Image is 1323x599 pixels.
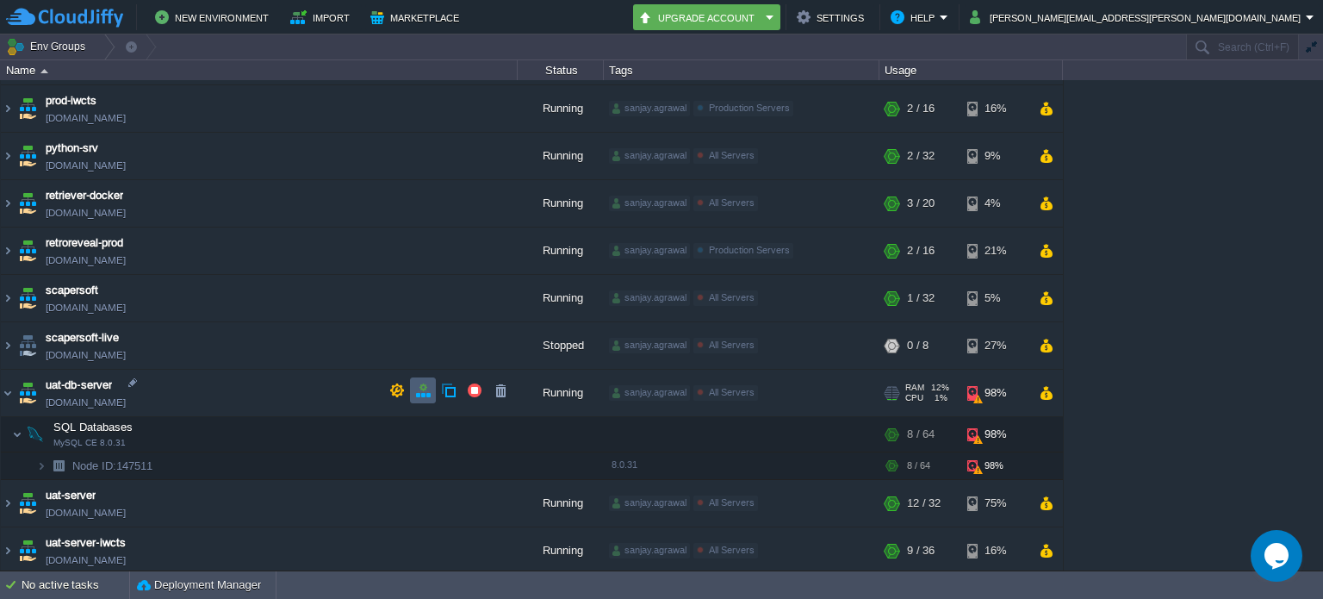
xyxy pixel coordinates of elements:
[609,243,690,259] div: sanjay.agrawal
[46,140,98,157] a: python-srv
[891,7,940,28] button: Help
[71,459,155,473] span: 147511
[6,34,91,59] button: Env Groups
[609,385,690,401] div: sanjay.agrawal
[46,109,126,127] span: [DOMAIN_NAME]
[137,577,261,594] button: Deployment Manager
[907,322,929,369] div: 0 / 8
[880,60,1062,80] div: Usage
[71,459,155,473] a: Node ID:147511
[16,480,40,527] img: AMDAwAAAACH5BAEAAAAALAAAAAABAAEAAAICRAEAOw==
[967,322,1023,369] div: 27%
[518,322,604,369] div: Stopped
[709,292,755,303] span: All Servers
[1,322,15,369] img: AMDAwAAAACH5BAEAAAAALAAAAAABAAEAAAICRAEAOw==
[905,393,923,403] span: CPU
[46,552,126,569] a: [DOMAIN_NAME]
[967,480,1023,527] div: 75%
[46,504,126,521] a: [DOMAIN_NAME]
[518,527,604,574] div: Running
[16,228,40,274] img: AMDAwAAAACH5BAEAAAAALAAAAAABAAEAAAICRAEAOw==
[612,459,637,470] span: 8.0.31
[518,180,604,227] div: Running
[709,497,755,508] span: All Servers
[609,543,690,558] div: sanjay.agrawal
[46,487,96,504] a: uat-server
[518,480,604,527] div: Running
[967,417,1023,452] div: 98%
[609,148,690,164] div: sanjay.agrawal
[709,545,755,555] span: All Servers
[609,290,690,306] div: sanjay.agrawal
[967,275,1023,321] div: 5%
[22,571,129,599] div: No active tasks
[609,101,690,116] div: sanjay.agrawal
[638,7,761,28] button: Upgrade Account
[46,92,96,109] a: prod-iwcts
[907,85,935,132] div: 2 / 16
[907,527,935,574] div: 9 / 36
[709,340,755,350] span: All Servers
[1,275,15,321] img: AMDAwAAAACH5BAEAAAAALAAAAAABAAEAAAICRAEAOw==
[967,228,1023,274] div: 21%
[1,133,15,179] img: AMDAwAAAACH5BAEAAAAALAAAAAABAAEAAAICRAEAOw==
[46,187,123,204] a: retriever-docker
[907,133,935,179] div: 2 / 32
[46,534,126,552] a: uat-server-iwcts
[46,234,123,252] span: retroreveal-prod
[16,85,40,132] img: AMDAwAAAACH5BAEAAAAALAAAAAABAAEAAAICRAEAOw==
[1,370,15,416] img: AMDAwAAAACH5BAEAAAAALAAAAAABAAEAAAICRAEAOw==
[16,322,40,369] img: AMDAwAAAACH5BAEAAAAALAAAAAABAAEAAAICRAEAOw==
[518,85,604,132] div: Running
[1251,530,1306,582] iframe: chat widget
[46,299,126,316] a: [DOMAIN_NAME]
[16,275,40,321] img: AMDAwAAAACH5BAEAAAAALAAAAAABAAEAAAICRAEAOw==
[12,417,22,452] img: AMDAwAAAACH5BAEAAAAALAAAAAABAAEAAAICRAEAOw==
[709,245,790,255] span: Production Servers
[970,7,1306,28] button: [PERSON_NAME][EMAIL_ADDRESS][PERSON_NAME][DOMAIN_NAME]
[16,370,40,416] img: AMDAwAAAACH5BAEAAAAALAAAAAABAAEAAAICRAEAOw==
[46,282,98,299] a: scapersoft
[53,438,126,448] span: MySQL CE 8.0.31
[46,329,119,346] a: scapersoft-live
[609,496,690,511] div: sanjay.agrawal
[907,180,935,227] div: 3 / 20
[46,252,126,269] a: [DOMAIN_NAME]
[16,180,40,227] img: AMDAwAAAACH5BAEAAAAALAAAAAABAAEAAAICRAEAOw==
[797,7,869,28] button: Settings
[709,387,755,397] span: All Servers
[46,394,126,411] span: [DOMAIN_NAME]
[967,452,1023,479] div: 98%
[36,452,47,479] img: AMDAwAAAACH5BAEAAAAALAAAAAABAAEAAAICRAEAOw==
[907,480,941,527] div: 12 / 32
[6,7,123,28] img: CloudJiffy
[519,60,603,80] div: Status
[16,133,40,179] img: AMDAwAAAACH5BAEAAAAALAAAAAABAAEAAAICRAEAOw==
[709,197,755,208] span: All Servers
[46,377,112,394] a: uat-db-server
[605,60,879,80] div: Tags
[2,60,517,80] div: Name
[52,420,135,434] span: SQL Databases
[518,370,604,416] div: Running
[907,417,935,452] div: 8 / 64
[609,196,690,211] div: sanjay.agrawal
[931,383,949,393] span: 12%
[46,157,126,174] a: [DOMAIN_NAME]
[518,228,604,274] div: Running
[40,69,48,73] img: AMDAwAAAACH5BAEAAAAALAAAAAABAAEAAAICRAEAOw==
[1,527,15,574] img: AMDAwAAAACH5BAEAAAAALAAAAAABAAEAAAICRAEAOw==
[907,275,935,321] div: 1 / 32
[967,180,1023,227] div: 4%
[46,204,126,222] a: [DOMAIN_NAME]
[16,527,40,574] img: AMDAwAAAACH5BAEAAAAALAAAAAABAAEAAAICRAEAOw==
[518,275,604,321] div: Running
[290,7,355,28] button: Import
